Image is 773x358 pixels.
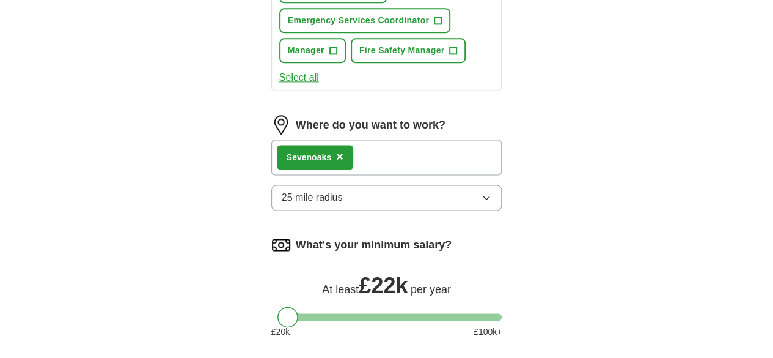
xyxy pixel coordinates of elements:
div: Sevenoaks [287,151,331,164]
span: £ 22k [359,273,408,298]
span: £ 100 k+ [474,326,502,338]
span: × [336,150,343,163]
button: Manager [279,38,346,63]
span: 25 mile radius [282,190,343,205]
label: Where do you want to work? [296,117,445,133]
button: × [336,148,343,166]
span: Fire Safety Manager [359,44,445,57]
button: Emergency Services Coordinator [279,8,450,33]
span: £ 20 k [271,326,290,338]
label: What's your minimum salary? [296,237,452,253]
img: salary.png [271,235,291,255]
span: per year [411,283,451,296]
button: 25 mile radius [271,185,502,211]
span: Emergency Services Coordinator [288,14,429,27]
button: Select all [279,70,319,85]
img: location.png [271,115,291,135]
button: Fire Safety Manager [351,38,466,63]
span: At least [322,283,359,296]
span: Manager [288,44,324,57]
